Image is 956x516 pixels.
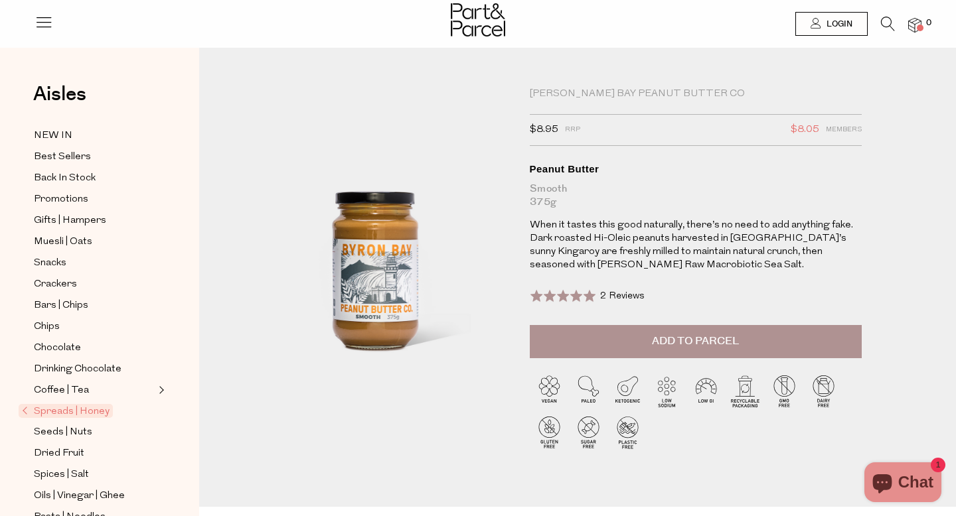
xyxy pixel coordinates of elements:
span: Promotions [34,192,88,208]
a: Spices | Salt [34,466,155,483]
a: Dried Fruit [34,445,155,462]
span: Seeds | Nuts [34,424,92,440]
a: Promotions [34,191,155,208]
span: Muesli | Oats [34,234,92,250]
a: Aisles [33,84,86,117]
a: Muesli | Oats [34,233,155,250]
span: 0 [923,17,935,29]
img: P_P-ICONS-Live_Bec_V11_Low_Gi.svg [686,371,726,411]
a: Back In Stock [34,170,155,186]
a: NEW IN [34,127,155,144]
div: Peanut Butter [530,162,862,176]
img: Part&Parcel [451,3,505,36]
span: NEW IN [34,128,72,144]
span: Spices | Salt [34,467,89,483]
img: Peanut Butter [239,88,510,407]
a: Chocolate [34,340,155,356]
span: Drinking Chocolate [34,361,121,377]
span: Add to Parcel [652,334,739,349]
a: Snacks [34,255,155,271]
a: Bars | Chips [34,297,155,314]
a: Login [795,12,868,36]
div: Smooth 375g [530,182,862,209]
span: Oils | Vinegar | Ghee [34,488,125,504]
span: Login [823,19,852,30]
span: Best Sellers [34,149,91,165]
button: Add to Parcel [530,325,862,358]
span: Coffee | Tea [34,383,89,399]
img: P_P-ICONS-Live_Bec_V11_Recyclable_Packaging.svg [726,371,765,411]
span: Chocolate [34,340,81,356]
a: Crackers [34,276,155,292]
a: Seeds | Nuts [34,424,155,440]
span: Chips [34,319,60,335]
img: P_P-ICONS-Live_Bec_V11_Paleo.svg [569,371,608,411]
span: Bars | Chips [34,298,88,314]
span: Crackers [34,277,77,292]
span: Dried Fruit [34,446,84,462]
a: 0 [908,18,921,32]
img: P_P-ICONS-Live_Bec_V11_Gluten_Free.svg [530,413,569,452]
img: P_P-ICONS-Live_Bec_V11_Ketogenic.svg [608,371,647,411]
span: RRP [565,121,580,139]
span: Gifts | Hampers [34,213,106,229]
a: Spreads | Honey [22,403,155,419]
img: P_P-ICONS-Live_Bec_V11_Low_Sodium.svg [647,371,686,411]
span: $8.95 [530,121,558,139]
a: Coffee | Tea [34,382,155,399]
span: 2 Reviews [600,291,645,301]
a: Chips [34,318,155,335]
a: Oils | Vinegar | Ghee [34,487,155,504]
span: Members [826,121,862,139]
a: Gifts | Hampers [34,212,155,229]
a: Drinking Chocolate [34,361,155,377]
img: P_P-ICONS-Live_Bec_V11_Plastic_Free.svg [608,413,647,452]
inbox-online-store-chat: Shopify online store chat [860,462,945,505]
a: Best Sellers [34,149,155,165]
button: Expand/Collapse Coffee | Tea [155,382,165,398]
img: P_P-ICONS-Live_Bec_V11_Dairy_Free.svg [804,371,843,411]
p: When it tastes this good naturally, there’s no need to add anything fake. Dark roasted Hi-Oleic p... [530,219,862,272]
img: P_P-ICONS-Live_Bec_V11_Vegan.svg [530,371,569,411]
span: Back In Stock [34,170,96,186]
span: Spreads | Honey [19,404,113,418]
img: P_P-ICONS-Live_Bec_V11_GMO_Free.svg [765,371,804,411]
div: [PERSON_NAME] Bay Peanut Butter Co [530,88,862,101]
span: Aisles [33,80,86,109]
img: P_P-ICONS-Live_Bec_V11_Sugar_Free.svg [569,413,608,452]
span: Snacks [34,255,66,271]
span: $8.05 [791,121,819,139]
